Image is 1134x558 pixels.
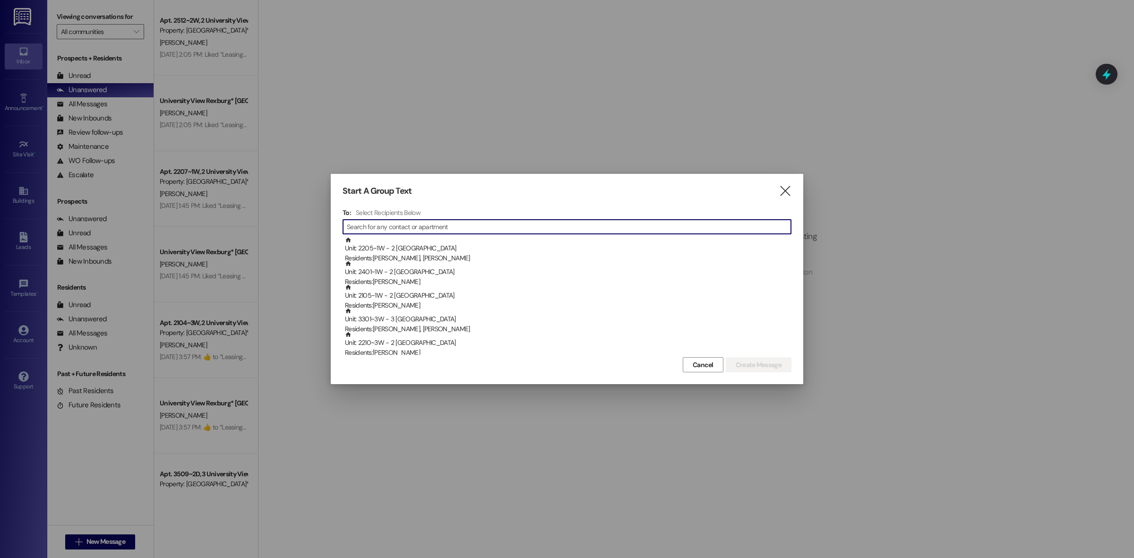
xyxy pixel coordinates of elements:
[343,260,791,284] div: Unit: 2401~1W - 2 [GEOGRAPHIC_DATA]Residents:[PERSON_NAME]
[345,260,791,287] div: Unit: 2401~1W - 2 [GEOGRAPHIC_DATA]
[343,186,412,197] h3: Start A Group Text
[347,220,791,233] input: Search for any contact or apartment
[345,277,791,287] div: Residents: [PERSON_NAME]
[345,300,791,310] div: Residents: [PERSON_NAME]
[345,331,791,358] div: Unit: 2210~3W - 2 [GEOGRAPHIC_DATA]
[693,360,713,370] span: Cancel
[345,348,791,358] div: Residents: [PERSON_NAME]
[343,331,791,355] div: Unit: 2210~3W - 2 [GEOGRAPHIC_DATA]Residents:[PERSON_NAME]
[343,308,791,331] div: Unit: 3301~3W - 3 [GEOGRAPHIC_DATA]Residents:[PERSON_NAME], [PERSON_NAME]
[343,208,351,217] h3: To:
[726,357,791,372] button: Create Message
[779,186,791,196] i: 
[343,284,791,308] div: Unit: 2105~1W - 2 [GEOGRAPHIC_DATA]Residents:[PERSON_NAME]
[345,284,791,311] div: Unit: 2105~1W - 2 [GEOGRAPHIC_DATA]
[343,237,791,260] div: Unit: 2205~1W - 2 [GEOGRAPHIC_DATA]Residents:[PERSON_NAME], [PERSON_NAME]
[345,253,791,263] div: Residents: [PERSON_NAME], [PERSON_NAME]
[683,357,723,372] button: Cancel
[356,208,421,217] h4: Select Recipients Below
[345,237,791,264] div: Unit: 2205~1W - 2 [GEOGRAPHIC_DATA]
[345,324,791,334] div: Residents: [PERSON_NAME], [PERSON_NAME]
[736,360,782,370] span: Create Message
[345,308,791,335] div: Unit: 3301~3W - 3 [GEOGRAPHIC_DATA]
